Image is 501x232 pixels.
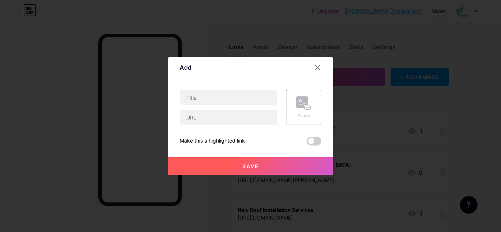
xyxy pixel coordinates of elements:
button: Save [168,157,333,175]
span: Save [242,163,259,169]
input: Title [180,90,277,105]
div: Make this a highlighted link [180,137,245,146]
div: Picture [296,113,311,118]
div: Add [180,63,191,72]
input: URL [180,110,277,125]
